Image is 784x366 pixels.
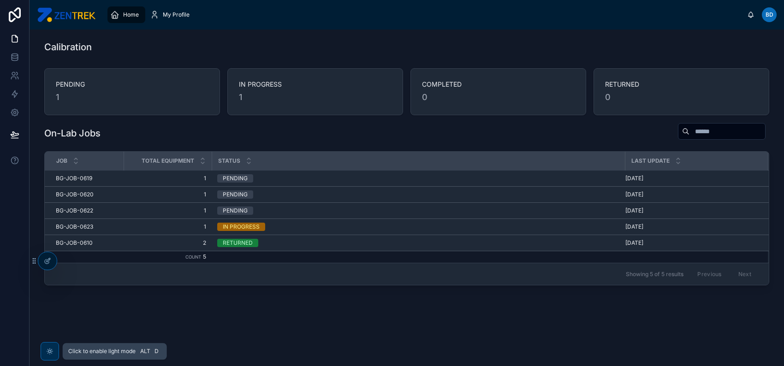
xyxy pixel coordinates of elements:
[185,254,201,260] small: Count
[625,191,643,198] p: [DATE]
[625,223,643,230] p: [DATE]
[140,348,150,355] span: Alt
[129,223,206,230] span: 1
[129,191,206,198] span: 1
[223,239,253,247] div: RETURNED
[56,80,208,89] span: PENDING
[68,348,136,355] span: Click to enable light mode
[44,127,101,140] h1: On-Lab Jobs
[147,6,196,23] a: My Profile
[129,175,206,182] span: 1
[239,80,392,89] span: IN PROGRESS
[422,80,575,89] span: COMPLETED
[422,91,575,104] span: 0
[223,174,248,183] div: PENDING
[129,239,206,247] span: 2
[56,91,208,104] span: 1
[605,91,758,104] span: 0
[56,223,93,230] span: BG-JOB-0623
[631,157,670,165] span: Last Update
[239,91,392,104] span: 1
[37,7,95,22] img: App logo
[766,11,773,18] span: Bd
[218,157,240,165] span: Status
[56,157,67,165] span: Job
[626,271,683,278] span: Showing 5 of 5 results
[103,5,747,25] div: scrollable content
[203,253,206,260] span: 5
[56,239,93,247] span: BG-JOB-0610
[129,207,206,214] span: 1
[44,41,92,53] h1: Calibration
[223,207,248,215] div: PENDING
[605,80,758,89] span: RETURNED
[56,207,93,214] span: BG-JOB-0622
[123,11,139,18] span: Home
[163,11,190,18] span: My Profile
[56,191,94,198] span: BG-JOB-0620
[153,348,160,355] span: D
[625,207,643,214] p: [DATE]
[223,190,248,199] div: PENDING
[625,175,643,182] p: [DATE]
[142,157,194,165] span: Total Equipment
[107,6,145,23] a: Home
[625,239,643,247] p: [DATE]
[56,175,92,182] span: BG-JOB-0619
[223,223,260,231] div: IN PROGRESS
